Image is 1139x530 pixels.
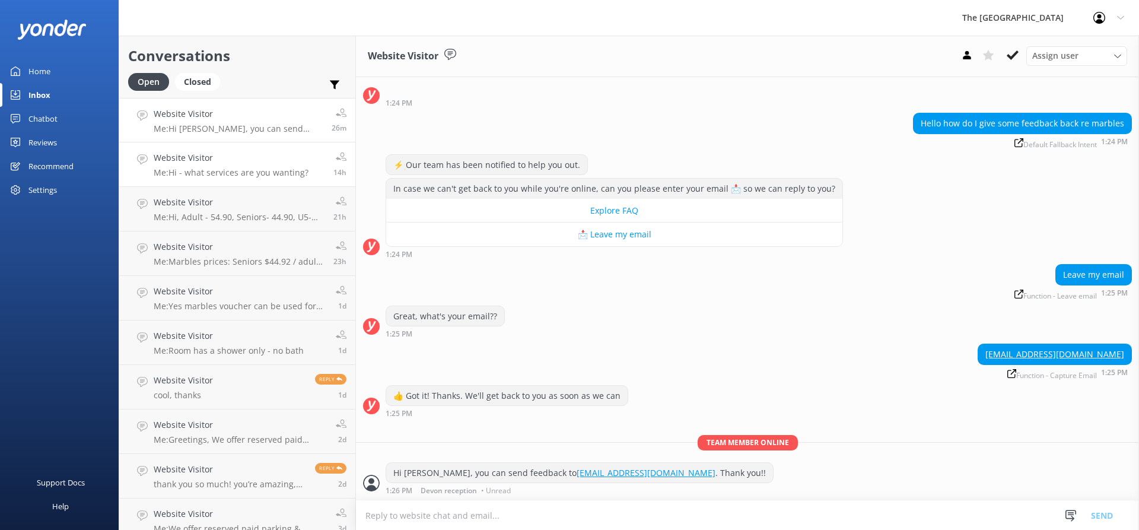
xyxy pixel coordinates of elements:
h4: Website Visitor [154,329,304,342]
strong: 1:24 PM [386,251,412,258]
a: Website VisitorMe:Hi [PERSON_NAME], you can send feedback to [EMAIL_ADDRESS][DOMAIN_NAME]. Thank ... [119,98,355,142]
h4: Website Visitor [154,196,324,209]
a: Website VisitorMe:Hi - what services are you wanting?14h [119,142,355,187]
div: Open [128,73,169,91]
h4: Website Visitor [154,463,306,476]
a: Website Visitorcool, thanksReply1d [119,365,355,410]
p: Me: Hi - what services are you wanting? [154,167,308,178]
span: Function - Capture Email [1007,369,1097,379]
div: Assign User [1026,46,1127,65]
span: 12:42pm 18-Aug-2025 (UTC +12:00) Pacific/Auckland [338,301,346,311]
span: Reply [315,374,346,385]
span: • Unread [481,487,511,494]
div: 01:25pm 19-Aug-2025 (UTC +12:00) Pacific/Auckland [386,409,628,417]
p: Me: Yes marbles voucher can be used for breakfast. [154,301,327,312]
div: Leave my email [1056,265,1131,285]
div: Inbox [28,83,50,107]
div: 01:24pm 19-Aug-2025 (UTC +12:00) Pacific/Auckland [386,99,714,107]
span: Devon reception [421,487,477,494]
strong: 1:25 PM [1101,369,1128,379]
a: Website VisitorMe:Marbles prices: Seniors $44.92 / adults $54.90 / children under 16 years $29.90... [119,231,355,276]
h2: Conversations [128,45,346,67]
div: Reviews [28,131,57,154]
div: Hi [PERSON_NAME], you can send feedback to . Thank you!! [386,463,773,483]
span: 01:59pm 18-Aug-2025 (UTC +12:00) Pacific/Auckland [333,256,346,266]
strong: 1:25 PM [386,410,412,417]
strong: 1:26 PM [386,487,412,494]
p: Me: Room has a shower only - no bath [154,345,304,356]
button: 📩 Leave my email [386,223,842,246]
h4: Website Visitor [154,374,213,387]
a: Website VisitorMe:Hi, Adult - 54.90, Seniors- 44.90, U5- 9.90, U10 - 19.90, U16- 29.9021h [119,187,355,231]
div: ⚡ Our team has been notified to help you out. [386,155,587,175]
a: Website Visitorthank you so much! you’re amazing, have a wonderful evening!Reply2d [119,454,355,499]
strong: 1:24 PM [386,100,412,107]
a: Website VisitorMe:Room has a shower only - no bath1d [119,320,355,365]
div: Home [28,59,50,83]
div: 01:25pm 19-Aug-2025 (UTC +12:00) Pacific/Auckland [1010,288,1132,300]
div: Support Docs [37,471,85,494]
div: Chatbot [28,107,58,131]
div: Settings [28,178,57,202]
div: 01:24pm 19-Aug-2025 (UTC +12:00) Pacific/Auckland [386,250,843,258]
div: 01:25pm 19-Aug-2025 (UTC +12:00) Pacific/Auckland [386,329,505,338]
strong: 1:25 PM [1101,290,1128,300]
span: Reply [315,463,346,474]
p: thank you so much! you’re amazing, have a wonderful evening! [154,479,306,490]
h3: Website Visitor [368,49,438,64]
span: 01:26pm 19-Aug-2025 (UTC +12:00) Pacific/Auckland [332,123,346,133]
div: 👍 Got it! Thanks. We'll get back to you as soon as we can [386,386,628,406]
p: Me: Hi, Adult - 54.90, Seniors- 44.90, U5- 9.90, U10 - 19.90, U16- 29.90 [154,212,324,223]
p: Me: Hi [PERSON_NAME], you can send feedback to [EMAIL_ADDRESS][DOMAIN_NAME]. Thank you!! [154,123,323,134]
div: 01:25pm 19-Aug-2025 (UTC +12:00) Pacific/Auckland [978,368,1132,379]
div: Help [52,494,69,518]
h4: Website Visitor [154,418,327,431]
p: Me: Marbles prices: Seniors $44.92 / adults $54.90 / children under 16 years $29.90 / children un... [154,256,324,267]
span: 11:34am 17-Aug-2025 (UTC +12:00) Pacific/Auckland [338,434,346,445]
span: Assign user [1032,49,1078,62]
a: [EMAIL_ADDRESS][DOMAIN_NAME] [985,348,1124,360]
span: Default Fallback Intent [1014,138,1097,148]
strong: 1:24 PM [1101,138,1128,148]
div: Recommend [28,154,74,178]
a: Website VisitorMe:Greetings, We offer reserved paid parking & limited paid EV charging stations a... [119,410,355,454]
span: 04:09pm 17-Aug-2025 (UTC +12:00) Pacific/Auckland [338,390,346,400]
h4: Website Visitor [154,507,327,521]
h4: Website Visitor [154,107,323,120]
div: Closed [175,73,220,91]
img: yonder-white-logo.png [18,20,86,39]
a: [EMAIL_ADDRESS][DOMAIN_NAME] [577,467,715,478]
div: 01:26pm 19-Aug-2025 (UTC +12:00) Pacific/Auckland [386,486,774,494]
p: Me: Greetings, We offer reserved paid parking & limited paid EV charging stations at $30/day. In ... [154,434,327,445]
div: 01:24pm 19-Aug-2025 (UTC +12:00) Pacific/Auckland [913,137,1132,148]
a: Closed [175,75,226,88]
h4: Website Visitor [154,240,324,253]
span: 11:00pm 18-Aug-2025 (UTC +12:00) Pacific/Auckland [333,167,346,177]
h4: Website Visitor [154,285,327,298]
button: Explore FAQ [386,199,842,223]
div: Hello how do I give some feedback back re marbles [914,113,1131,134]
span: 05:45pm 16-Aug-2025 (UTC +12:00) Pacific/Auckland [338,479,346,489]
span: 11:04am 18-Aug-2025 (UTC +12:00) Pacific/Auckland [338,345,346,356]
span: Function - Leave email [1014,290,1097,300]
div: Great, what's your email?? [386,306,504,326]
a: Open [128,75,175,88]
div: In case we can't get back to you while you're online, can you please enter your email 📩 so we can... [386,179,842,199]
span: Team member online [698,435,798,450]
a: Website VisitorMe:Yes marbles voucher can be used for breakfast.1d [119,276,355,320]
strong: 1:25 PM [386,331,412,338]
h4: Website Visitor [154,151,308,164]
span: 04:26pm 18-Aug-2025 (UTC +12:00) Pacific/Auckland [333,212,346,222]
p: cool, thanks [154,390,213,401]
